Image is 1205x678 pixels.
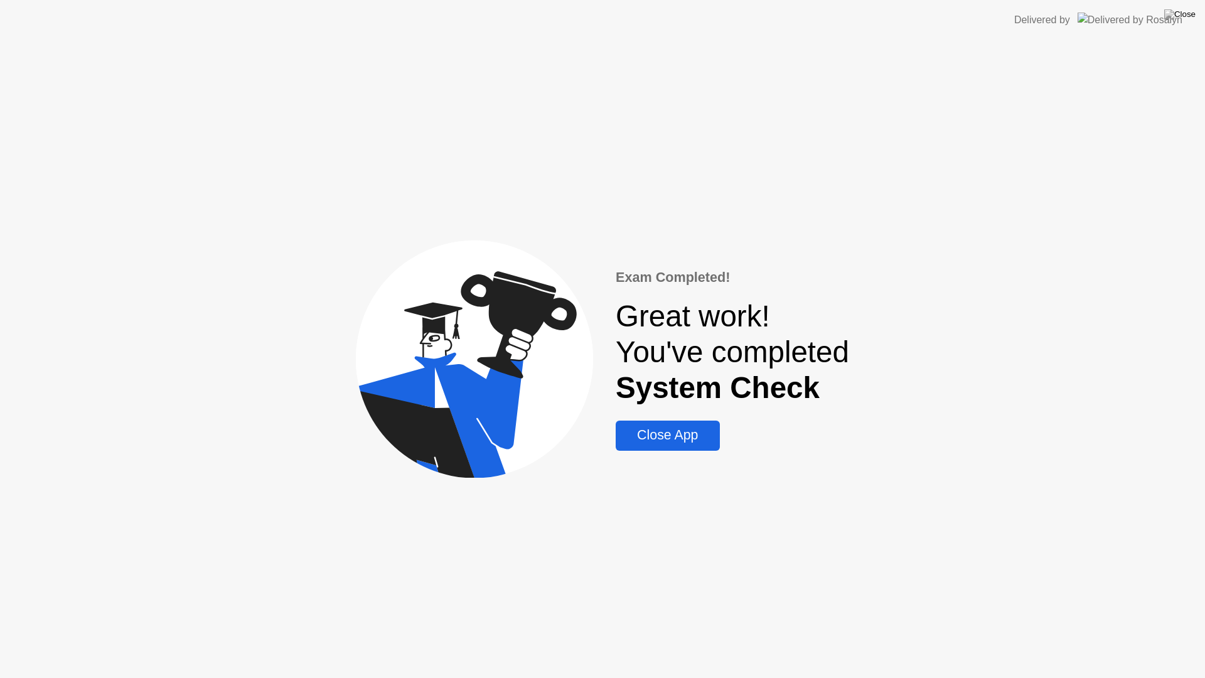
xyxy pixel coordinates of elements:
[616,267,849,288] div: Exam Completed!
[616,421,719,451] button: Close App
[1078,13,1182,27] img: Delivered by Rosalyn
[619,428,715,443] div: Close App
[616,298,849,406] div: Great work! You've completed
[616,371,820,404] b: System Check
[1014,13,1070,28] div: Delivered by
[1164,9,1196,19] img: Close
